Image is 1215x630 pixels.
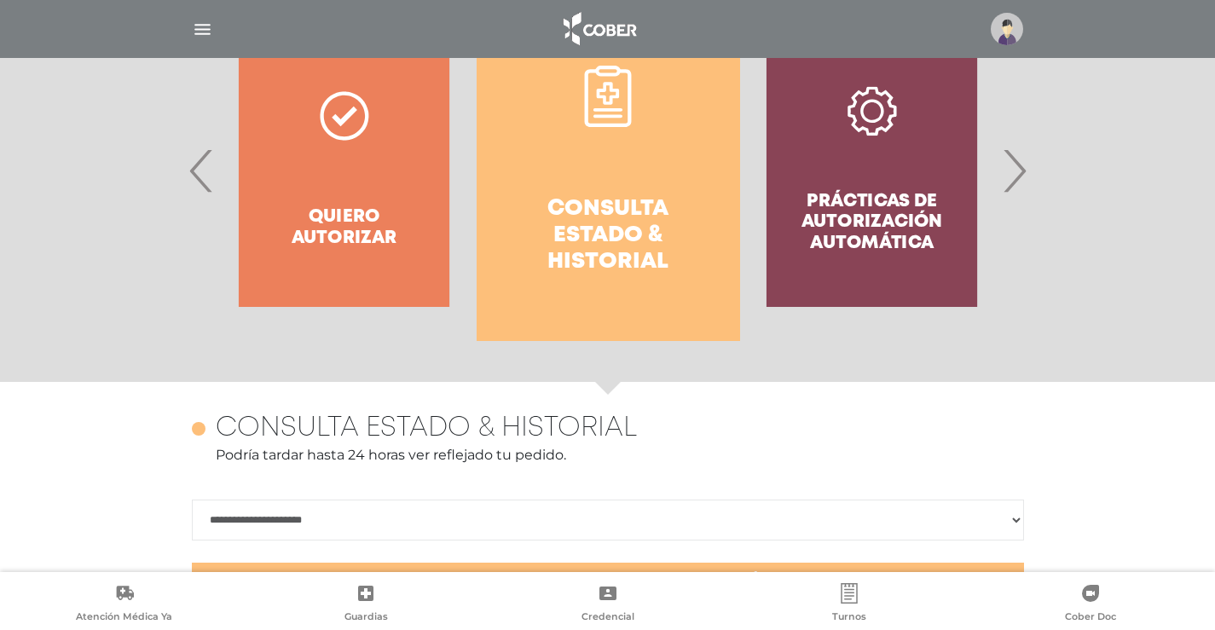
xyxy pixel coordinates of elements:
img: profile-placeholder.svg [991,13,1023,45]
img: Cober_menu-lines-white.svg [192,19,213,40]
h4: Consulta estado & historial [507,196,709,276]
img: logo_cober_home-white.png [554,9,644,49]
span: Guardias [344,610,388,626]
span: Previous [185,124,218,217]
a: Cober Doc [970,583,1212,627]
span: Next [998,124,1031,217]
h4: Consulta estado & historial [216,413,637,445]
span: Turnos [832,610,866,626]
span: Cober Doc [1065,610,1116,626]
td: Nombre [192,562,740,609]
p: Podría tardar hasta 24 horas ver reflejado tu pedido. [192,445,1024,465]
a: Turnos [728,583,969,627]
td: Estado [906,562,982,609]
span: Atención Médica Ya [76,610,172,626]
a: Credencial [487,583,728,627]
a: Atención Médica Ya [3,583,245,627]
span: Credencial [581,610,634,626]
a: Guardias [245,583,486,627]
td: N° de Gestión [739,562,823,609]
td: Fecha pedido [823,562,906,609]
